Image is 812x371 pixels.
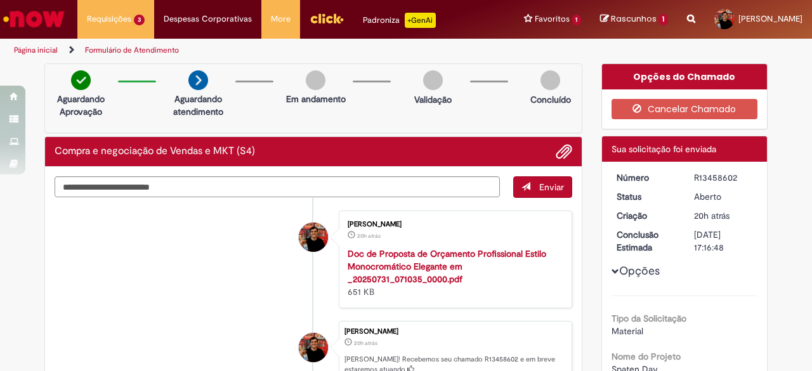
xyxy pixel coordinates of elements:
[85,45,179,55] a: Formulário de Atendimento
[188,70,208,90] img: arrow-next.png
[354,339,377,347] span: 20h atrás
[306,70,325,90] img: img-circle-grey.png
[271,13,291,25] span: More
[658,14,668,25] span: 1
[611,13,657,25] span: Rascunhos
[738,13,802,24] span: [PERSON_NAME]
[694,228,753,254] div: [DATE] 17:16:48
[1,6,67,32] img: ServiceNow
[357,232,381,240] time: 28/08/2025 15:16:41
[539,181,564,193] span: Enviar
[540,70,560,90] img: img-circle-grey.png
[556,143,572,160] button: Adicionar anexos
[612,99,758,119] button: Cancelar Chamado
[513,176,572,198] button: Enviar
[694,210,730,221] time: 28/08/2025 15:16:43
[134,15,145,25] span: 3
[612,143,716,155] span: Sua solicitação foi enviada
[354,339,377,347] time: 28/08/2025 15:16:43
[286,93,346,105] p: Em andamento
[694,171,753,184] div: R13458602
[348,247,559,298] div: 651 KB
[607,209,685,222] dt: Criação
[607,190,685,203] dt: Status
[535,13,570,25] span: Favoritos
[612,351,681,362] b: Nome do Projeto
[348,221,559,228] div: [PERSON_NAME]
[344,328,565,335] div: [PERSON_NAME]
[694,209,753,222] div: 28/08/2025 15:16:43
[299,333,328,362] div: Otavio Estrella Silva Carvalho
[55,146,255,157] h2: Compra e negociação de Vendas e MKT (S4) Histórico de tíquete
[414,93,452,106] p: Validação
[164,13,252,25] span: Despesas Corporativas
[600,13,668,25] a: Rascunhos
[299,223,328,252] div: Otavio Estrella Silva Carvalho
[694,210,730,221] span: 20h atrás
[50,93,112,118] p: Aguardando Aprovação
[348,248,546,285] a: Doc de Proposta de Orçamento Profissional Estilo Monocromático Elegante em _20250731_071035_0000.pdf
[612,325,643,337] span: Material
[612,313,686,324] b: Tipo da Solicitação
[602,64,768,89] div: Opções do Chamado
[357,232,381,240] span: 20h atrás
[55,176,500,197] textarea: Digite sua mensagem aqui...
[694,190,753,203] div: Aberto
[10,39,532,62] ul: Trilhas de página
[423,70,443,90] img: img-circle-grey.png
[14,45,58,55] a: Página inicial
[71,70,91,90] img: check-circle-green.png
[310,9,344,28] img: click_logo_yellow_360x200.png
[405,13,436,28] p: +GenAi
[87,13,131,25] span: Requisições
[572,15,582,25] span: 1
[607,228,685,254] dt: Conclusão Estimada
[607,171,685,184] dt: Número
[363,13,436,28] div: Padroniza
[530,93,571,106] p: Concluído
[167,93,229,118] p: Aguardando atendimento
